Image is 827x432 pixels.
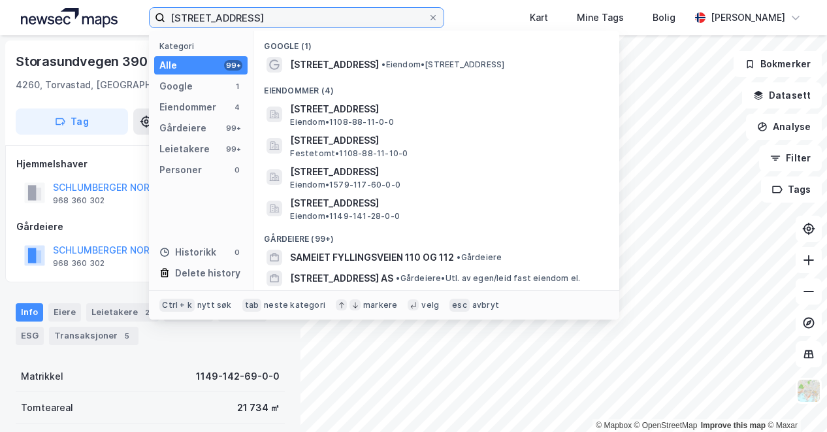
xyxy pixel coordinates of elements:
[237,400,280,416] div: 21 734 ㎡
[746,114,822,140] button: Analyse
[159,141,210,157] div: Leietakere
[762,369,827,432] div: Kontrollprogram for chat
[159,41,248,51] div: Kategori
[159,162,202,178] div: Personer
[290,57,379,73] span: [STREET_ADDRESS]
[224,123,242,133] div: 99+
[232,81,242,91] div: 1
[290,148,408,159] span: Festetomt • 1108-88-11-10-0
[761,176,822,203] button: Tags
[253,75,619,99] div: Eiendommer (4)
[290,164,604,180] span: [STREET_ADDRESS]
[290,101,604,117] span: [STREET_ADDRESS]
[49,327,138,345] div: Transaksjoner
[290,133,604,148] span: [STREET_ADDRESS]
[381,59,504,70] span: Eiendom • [STREET_ADDRESS]
[53,195,105,206] div: 968 360 302
[363,300,397,310] div: markere
[159,78,193,94] div: Google
[762,369,827,432] iframe: Chat Widget
[159,99,216,115] div: Eiendommer
[457,252,502,263] span: Gårdeiere
[253,31,619,54] div: Google (1)
[224,60,242,71] div: 99+
[159,58,177,73] div: Alle
[16,108,128,135] button: Tag
[48,303,81,322] div: Eiere
[759,145,822,171] button: Filter
[120,329,133,342] div: 5
[242,299,262,312] div: tab
[290,195,604,211] span: [STREET_ADDRESS]
[16,156,284,172] div: Hjemmelshaver
[232,165,242,175] div: 0
[290,271,393,286] span: [STREET_ADDRESS] AS
[253,224,619,247] div: Gårdeiere (99+)
[381,59,385,69] span: •
[264,300,325,310] div: neste kategori
[734,51,822,77] button: Bokmerker
[449,299,470,312] div: esc
[457,252,461,262] span: •
[421,300,439,310] div: velg
[140,306,154,319] div: 2
[711,10,785,25] div: [PERSON_NAME]
[16,51,150,72] div: Storasundvegen 390
[175,265,240,281] div: Delete history
[16,77,191,93] div: 4260, Torvastad, [GEOGRAPHIC_DATA]
[21,400,73,416] div: Tomteareal
[290,211,400,222] span: Eiendom • 1149-141-28-0-0
[159,120,206,136] div: Gårdeiere
[472,300,499,310] div: avbryt
[159,299,195,312] div: Ctrl + k
[165,8,428,27] input: Søk på adresse, matrikkel, gårdeiere, leietakere eller personer
[653,10,675,25] div: Bolig
[577,10,624,25] div: Mine Tags
[21,369,63,384] div: Matrikkel
[197,300,232,310] div: nytt søk
[396,273,400,283] span: •
[86,303,159,322] div: Leietakere
[701,421,766,430] a: Improve this map
[53,258,105,269] div: 968 360 302
[290,250,454,265] span: SAMEIET FYLLINGSVEIEN 110 OG 112
[196,369,280,384] div: 1149-142-69-0-0
[21,8,118,27] img: logo.a4113a55bc3d86da70a041830d287a7e.svg
[742,82,822,108] button: Datasett
[232,247,242,258] div: 0
[16,327,44,345] div: ESG
[596,421,632,430] a: Mapbox
[290,117,393,127] span: Eiendom • 1108-88-11-0-0
[530,10,548,25] div: Kart
[396,273,580,284] span: Gårdeiere • Utl. av egen/leid fast eiendom el.
[159,244,216,260] div: Historikk
[16,303,43,322] div: Info
[16,219,284,235] div: Gårdeiere
[634,421,698,430] a: OpenStreetMap
[290,180,400,190] span: Eiendom • 1579-117-60-0-0
[232,102,242,112] div: 4
[224,144,242,154] div: 99+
